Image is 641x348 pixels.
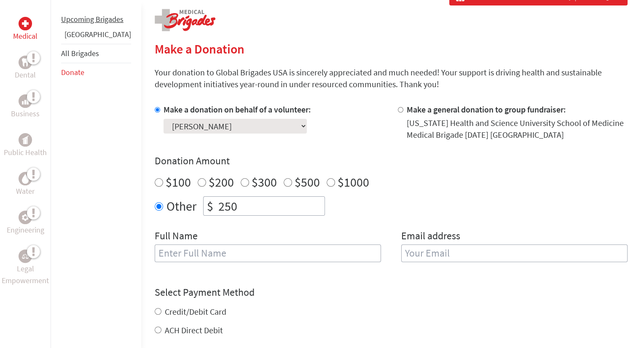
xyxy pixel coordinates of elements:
[338,174,369,190] label: $1000
[295,174,320,190] label: $500
[19,133,32,147] div: Public Health
[13,30,38,42] p: Medical
[61,48,99,58] a: All Brigades
[22,174,29,183] img: Water
[2,249,49,286] a: Legal EmpowermentLegal Empowerment
[61,67,84,77] a: Donate
[7,224,44,236] p: Engineering
[407,117,628,141] div: [US_STATE] Health and Science University School of Medicine Medical Brigade [DATE] [GEOGRAPHIC_DATA]
[252,174,277,190] label: $300
[19,17,32,30] div: Medical
[15,56,36,81] a: DentalDental
[165,325,223,335] label: ACH Direct Debit
[11,94,40,120] a: BusinessBusiness
[155,244,381,262] input: Enter Full Name
[22,98,29,104] img: Business
[4,147,47,158] p: Public Health
[61,63,131,82] li: Donate
[11,108,40,120] p: Business
[166,174,191,190] label: $100
[19,211,32,224] div: Engineering
[155,41,628,56] h2: Make a Donation
[204,197,217,215] div: $
[61,10,131,29] li: Upcoming Brigades
[155,9,215,31] img: logo-medical.png
[22,20,29,27] img: Medical
[19,94,32,108] div: Business
[2,263,49,286] p: Legal Empowerment
[22,254,29,259] img: Legal Empowerment
[155,229,198,244] label: Full Name
[61,29,131,44] li: Guatemala
[155,154,628,168] h4: Donation Amount
[166,196,196,216] label: Other
[61,44,131,63] li: All Brigades
[13,17,38,42] a: MedicalMedical
[22,136,29,144] img: Public Health
[64,29,131,39] a: [GEOGRAPHIC_DATA]
[165,306,226,317] label: Credit/Debit Card
[15,69,36,81] p: Dental
[22,214,29,221] img: Engineering
[19,249,32,263] div: Legal Empowerment
[61,14,123,24] a: Upcoming Brigades
[401,244,628,262] input: Your Email
[155,67,628,90] p: Your donation to Global Brigades USA is sincerely appreciated and much needed! Your support is dr...
[19,172,32,185] div: Water
[16,185,35,197] p: Water
[16,172,35,197] a: WaterWater
[155,286,628,299] h4: Select Payment Method
[22,58,29,66] img: Dental
[19,56,32,69] div: Dental
[4,133,47,158] a: Public HealthPublic Health
[407,104,566,115] label: Make a general donation to group fundraiser:
[7,211,44,236] a: EngineeringEngineering
[164,104,311,115] label: Make a donation on behalf of a volunteer:
[217,197,325,215] input: Enter Amount
[209,174,234,190] label: $200
[401,229,460,244] label: Email address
